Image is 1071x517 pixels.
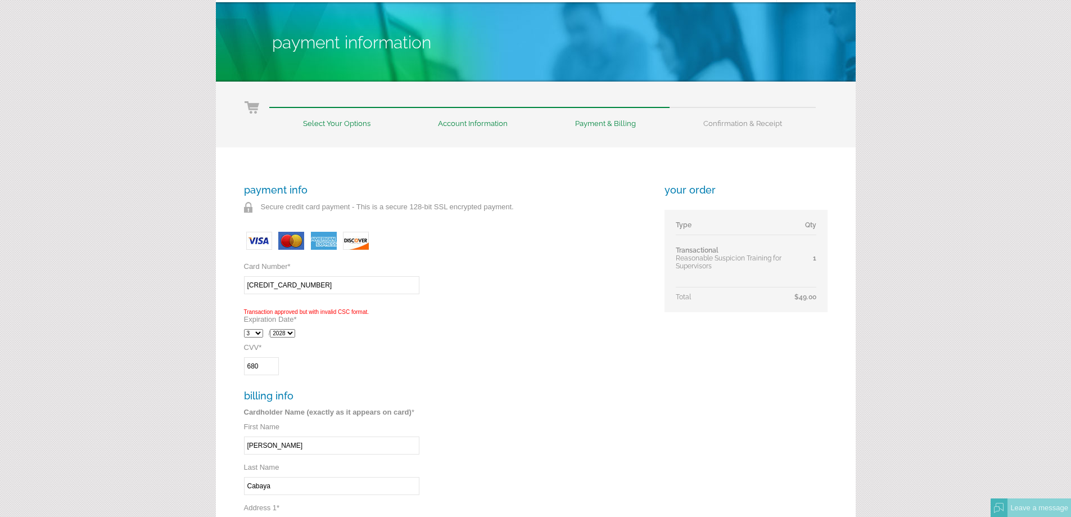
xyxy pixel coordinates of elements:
li: Select Your Options [269,107,404,128]
strong: Cardholder Name (exactly as it appears on card) [244,408,412,416]
img: card-mastercard.jpg [276,230,306,252]
li: Account Information [404,107,541,128]
h3: payment info [244,184,649,196]
span: Transaction approved but with invalid CSC format. [244,309,369,315]
div: Leave a message [1007,498,1071,517]
td: Total [676,287,794,302]
span: Payment Information [272,33,431,52]
td: Qty [794,221,816,235]
img: card-amex.jpg [309,230,339,252]
label: Last Name [244,463,279,471]
img: card-discover.jpg [341,230,371,252]
label: Address 1 [244,503,280,512]
img: card-visa.jpg [244,230,274,252]
h3: billing info [244,390,649,402]
li: Payment & Billing [541,107,670,128]
h3: your order [665,184,828,196]
li: Confirmation & Receipt [670,107,816,128]
td: Type [676,221,794,235]
label: CVV [244,343,262,352]
span: Transactional [676,246,718,254]
p: Secure credit card payment - This is a secure 128-bit SSL encrypted payment. [244,196,649,218]
label: Card Number [244,262,291,271]
span: $49.00 [794,293,816,301]
img: Offline [994,503,1004,513]
label: Expiration Date [244,315,297,323]
label: First Name [244,422,280,431]
td: 1 [794,235,816,287]
div: / [244,323,649,343]
td: Reasonable Suspicion Training for Supervisors [676,235,794,287]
